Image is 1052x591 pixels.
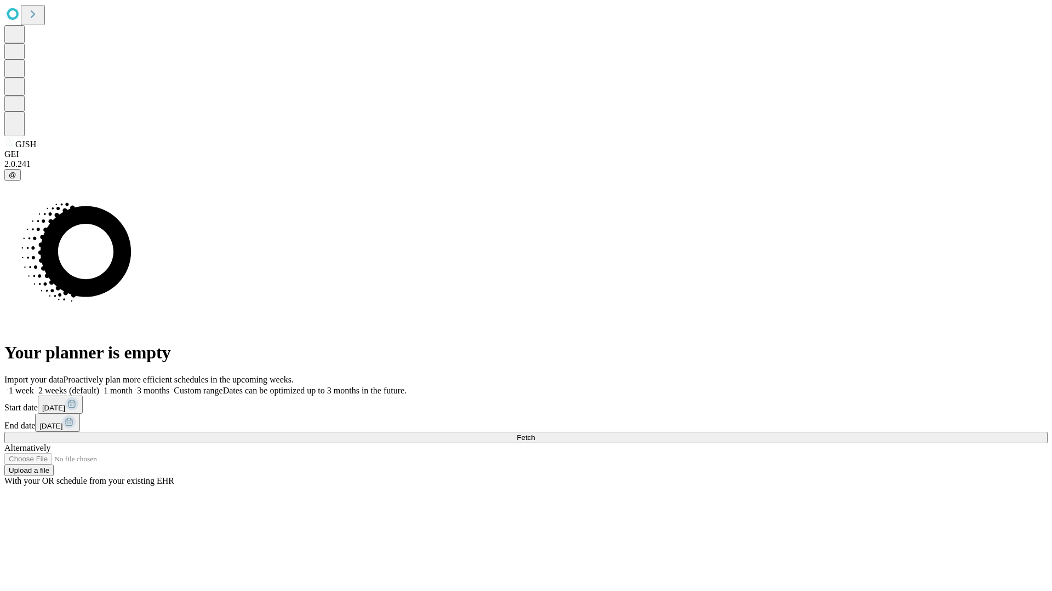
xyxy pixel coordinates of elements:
button: Fetch [4,432,1048,443]
h1: Your planner is empty [4,343,1048,363]
button: @ [4,169,21,181]
span: [DATE] [42,404,65,412]
div: Start date [4,396,1048,414]
span: 2 weeks (default) [38,386,99,395]
span: GJSH [15,140,36,149]
div: End date [4,414,1048,432]
div: GEI [4,149,1048,159]
span: 1 month [104,386,133,395]
span: With your OR schedule from your existing EHR [4,476,174,485]
span: 1 week [9,386,34,395]
button: Upload a file [4,465,54,476]
span: 3 months [137,386,169,395]
span: [DATE] [39,422,62,430]
button: [DATE] [38,396,83,414]
span: Alternatively [4,443,50,453]
button: [DATE] [35,414,80,432]
div: 2.0.241 [4,159,1048,169]
span: Fetch [517,433,535,442]
span: Custom range [174,386,222,395]
span: Proactively plan more efficient schedules in the upcoming weeks. [64,375,294,384]
span: Dates can be optimized up to 3 months in the future. [223,386,407,395]
span: @ [9,171,16,179]
span: Import your data [4,375,64,384]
